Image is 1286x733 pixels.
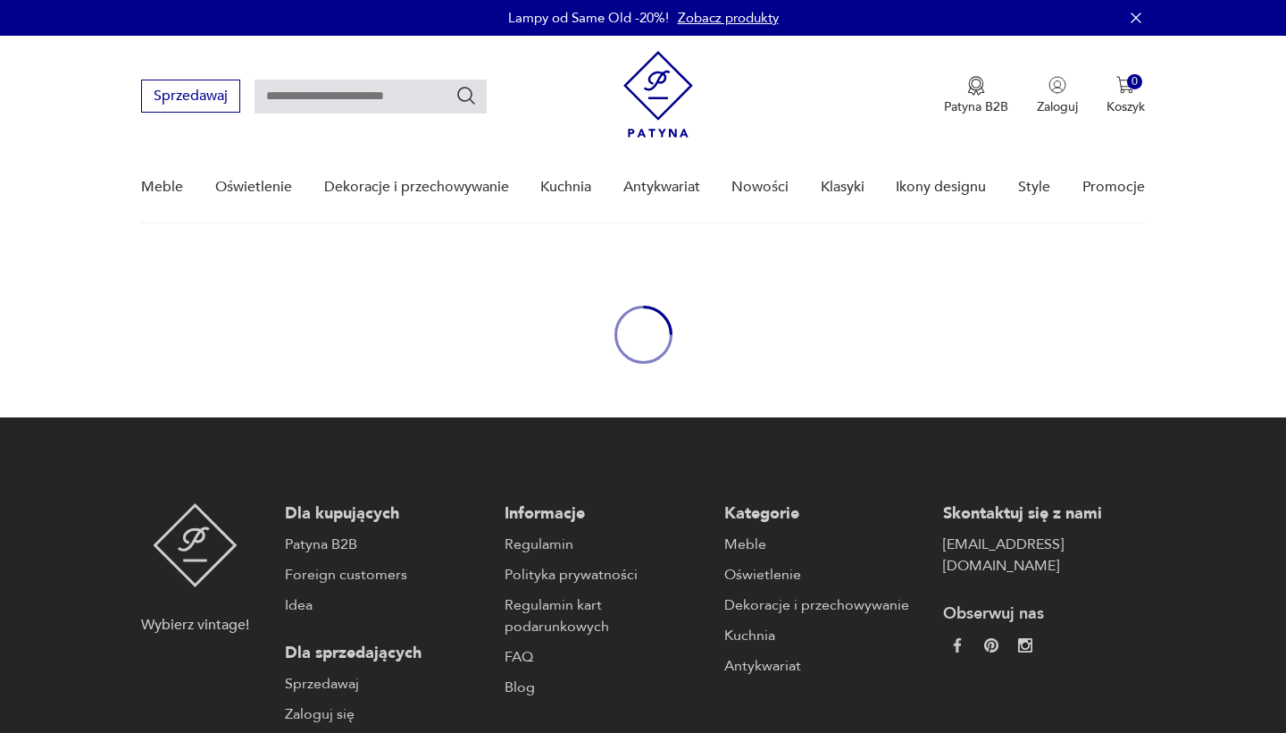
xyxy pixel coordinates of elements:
[285,673,487,695] a: Sprzedawaj
[1106,76,1145,115] button: 0Koszyk
[505,594,706,637] a: Regulamin kart podarunkowych
[285,704,487,725] a: Zaloguj się
[1116,76,1134,94] img: Ikona koszyka
[731,153,789,222] a: Nowości
[455,85,477,106] button: Szukaj
[724,594,926,616] a: Dekoracje i przechowywanie
[285,503,487,525] p: Dla kupujących
[724,655,926,677] a: Antykwariat
[141,80,240,113] button: Sprzedawaj
[505,534,706,555] a: Regulamin
[1018,638,1032,653] img: c2fd9cf7f39615d9d6839a72ae8e59e5.webp
[1106,98,1145,115] p: Koszyk
[540,153,591,222] a: Kuchnia
[1018,153,1050,222] a: Style
[724,503,926,525] p: Kategorie
[141,91,240,104] a: Sprzedawaj
[943,534,1145,577] a: [EMAIL_ADDRESS][DOMAIN_NAME]
[285,594,487,616] a: Idea
[1037,98,1078,115] p: Zaloguj
[141,614,249,636] p: Wybierz vintage!
[505,677,706,698] a: Blog
[153,503,238,587] img: Patyna - sklep z meblami i dekoracjami vintage
[943,603,1145,625] p: Obserwuj nas
[1048,76,1066,94] img: Ikonka użytkownika
[505,503,706,525] p: Informacje
[944,98,1008,115] p: Patyna B2B
[505,564,706,586] a: Polityka prywatności
[215,153,292,222] a: Oświetlenie
[141,153,183,222] a: Meble
[944,76,1008,115] a: Ikona medaluPatyna B2B
[324,153,509,222] a: Dekoracje i przechowywanie
[1037,76,1078,115] button: Zaloguj
[943,503,1145,525] p: Skontaktuj się z nami
[724,534,926,555] a: Meble
[724,625,926,646] a: Kuchnia
[623,51,693,138] img: Patyna - sklep z meblami i dekoracjami vintage
[678,9,779,27] a: Zobacz produkty
[950,638,964,653] img: da9060093f698e4c3cedc1453eec5031.webp
[896,153,986,222] a: Ikony designu
[944,76,1008,115] button: Patyna B2B
[1127,74,1142,89] div: 0
[285,534,487,555] a: Patyna B2B
[821,153,864,222] a: Klasyki
[508,9,669,27] p: Lampy od Same Old -20%!
[285,643,487,664] p: Dla sprzedających
[623,153,700,222] a: Antykwariat
[724,564,926,586] a: Oświetlenie
[285,564,487,586] a: Foreign customers
[1082,153,1145,222] a: Promocje
[505,646,706,668] a: FAQ
[967,76,985,96] img: Ikona medalu
[984,638,998,653] img: 37d27d81a828e637adc9f9cb2e3d3a8a.webp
